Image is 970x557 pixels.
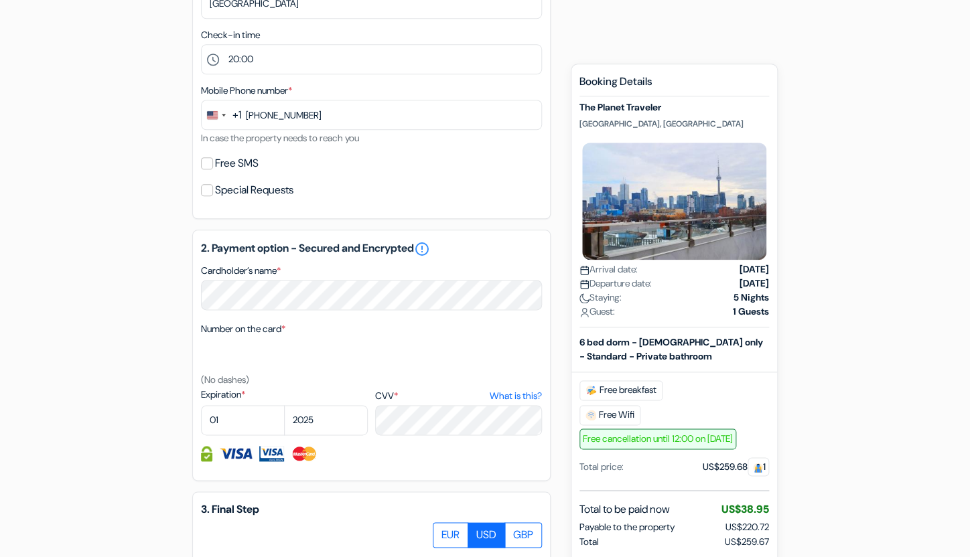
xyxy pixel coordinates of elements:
label: Mobile Phone number [201,84,292,98]
label: Expiration [201,388,368,402]
div: Basic radio toggle button group [433,522,542,548]
strong: 5 Nights [734,291,769,305]
span: US$220.72 [725,521,769,533]
img: Master Card [291,446,318,461]
img: guest.svg [753,463,763,473]
img: user_icon.svg [579,307,590,317]
label: EUR [433,522,468,548]
span: 1 [748,457,769,476]
img: free_wifi.svg [585,410,596,420]
label: Check-in time [201,28,260,42]
img: moon.svg [579,293,590,303]
strong: [DATE] [740,262,769,276]
strong: [DATE] [740,276,769,291]
small: (No dashes) [201,374,249,386]
label: Cardholder’s name [201,264,281,278]
span: Total [579,534,599,548]
span: Departure date: [579,276,652,291]
label: Special Requests [215,181,293,200]
span: Payable to the property [579,520,675,534]
strong: 1 Guests [733,305,769,319]
label: Free SMS [215,154,259,173]
span: Free cancellation until 12:00 on [DATE] [579,428,736,449]
span: Total to be paid now [579,501,670,518]
span: US$38.95 [721,502,769,516]
span: Guest: [579,305,615,319]
div: US$259.68 [703,460,769,474]
img: Visa [219,446,253,461]
h5: Booking Details [579,75,769,96]
b: 6 bed dorm - [DEMOGRAPHIC_DATA] only - Standard - Private bathroom [579,336,763,362]
button: Change country, selected United States (+1) [202,100,241,129]
img: calendar.svg [579,265,590,275]
p: [GEOGRAPHIC_DATA], [GEOGRAPHIC_DATA] [579,118,769,129]
label: USD [468,522,505,548]
img: Credit card information fully secured and encrypted [201,446,212,461]
span: Free Wifi [579,405,640,425]
span: Free breakfast [579,380,663,400]
span: Staying: [579,291,622,305]
a: What is this? [490,389,542,403]
div: +1 [232,107,241,123]
label: GBP [504,522,542,548]
label: CVV [375,389,542,403]
h5: 3. Final Step [201,503,542,515]
a: error_outline [414,241,430,257]
span: US$259.67 [725,534,769,548]
img: free_breakfast.svg [585,385,597,396]
img: Visa Electron [259,446,283,461]
h5: The Planet Traveler [579,102,769,113]
span: Arrival date: [579,262,638,276]
img: calendar.svg [579,279,590,289]
div: Total price: [579,460,624,474]
h5: 2. Payment option - Secured and Encrypted [201,241,542,257]
input: 201-555-0123 [201,100,542,130]
label: Number on the card [201,322,285,336]
small: In case the property needs to reach you [201,132,359,144]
